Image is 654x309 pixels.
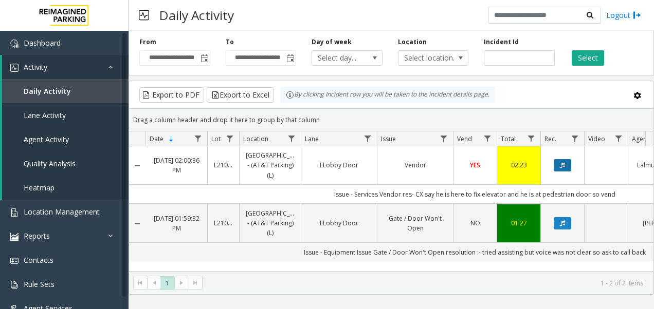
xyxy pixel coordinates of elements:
a: ELobby Door [307,160,371,170]
span: Contacts [24,255,53,265]
a: Lane Activity [2,103,129,127]
a: [DATE] 02:00:36 PM [152,156,201,175]
span: Select location... [398,51,454,65]
a: YES [460,160,491,170]
span: Reports [24,231,50,241]
span: Total [501,134,516,143]
img: 'icon' [10,281,19,289]
img: pageIcon [139,3,149,28]
kendo-pager-info: 1 - 2 of 2 items [209,279,643,287]
a: Logout [606,10,641,21]
span: Location [243,134,268,143]
span: Toggle popup [198,51,210,65]
span: Lot [211,134,221,143]
a: Heatmap [2,176,129,200]
a: 01:27 [503,218,534,228]
span: Agent Activity [24,134,69,144]
a: Daily Activity [2,79,129,103]
img: logout [633,10,641,21]
span: Select day... [312,51,368,65]
span: NO [470,219,480,227]
a: Agent Activity [2,127,129,151]
a: L21003700 [214,218,233,228]
div: Data table [129,131,653,271]
span: Daily Activity [24,86,71,96]
a: Issue Filter Menu [437,131,451,145]
span: Toggle popup [284,51,296,65]
a: Lane Filter Menu [361,131,375,145]
label: From [139,37,156,47]
a: Rec. Filter Menu [568,131,582,145]
a: L21003700 [214,160,233,170]
img: 'icon' [10,40,19,48]
a: ELobby Door [307,218,371,228]
label: To [226,37,234,47]
h3: Daily Activity [154,3,239,28]
span: Dashboard [24,38,61,48]
span: Issue [381,134,396,143]
a: Collapse Details [129,162,146,170]
img: 'icon' [10,64,19,72]
a: 02:23 [503,160,534,170]
img: 'icon' [10,233,19,241]
span: Activity [24,62,47,72]
div: Drag a column header and drop it here to group by that column [129,111,653,129]
span: Lane Activity [24,110,66,120]
a: [GEOGRAPHIC_DATA] - (AT&T Parking) (L) [246,208,295,238]
span: Agent [632,134,649,143]
a: Vend Filter Menu [481,131,495,145]
button: Select [572,50,604,66]
a: Video Filter Menu [612,131,626,145]
span: Page 1 [160,276,174,290]
a: [GEOGRAPHIC_DATA] - (AT&T Parking) (L) [246,150,295,180]
span: Video [588,134,605,143]
button: Export to PDF [139,87,204,103]
label: Day of week [312,37,352,47]
a: Activity [2,55,129,79]
span: Lane [305,134,319,143]
span: Heatmap [24,183,55,192]
span: Vend [457,134,472,143]
img: 'icon' [10,208,19,217]
span: Rule Sets [24,279,55,289]
label: Location [398,37,427,47]
a: Gate / Door Won't Open [384,214,447,233]
span: Date [150,134,164,143]
a: Total Filter Menu [524,131,538,145]
a: [DATE] 01:59:32 PM [152,214,201,233]
a: Quality Analysis [2,151,129,176]
a: Vendor [384,160,447,170]
span: Sortable [167,135,175,143]
span: Quality Analysis [24,159,76,168]
a: NO [460,218,491,228]
a: Location Filter Menu [285,131,299,145]
img: infoIcon.svg [286,91,294,99]
label: Incident Id [484,37,519,47]
a: Lot Filter Menu [223,131,237,145]
span: YES [470,161,480,169]
a: Collapse Details [129,220,146,228]
a: Date Filter Menu [191,131,205,145]
button: Export to Excel [207,87,274,103]
div: By clicking Incident row you will be taken to the incident details page. [281,87,495,103]
span: Rec. [544,134,556,143]
img: 'icon' [10,257,19,265]
span: Location Management [24,207,100,217]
